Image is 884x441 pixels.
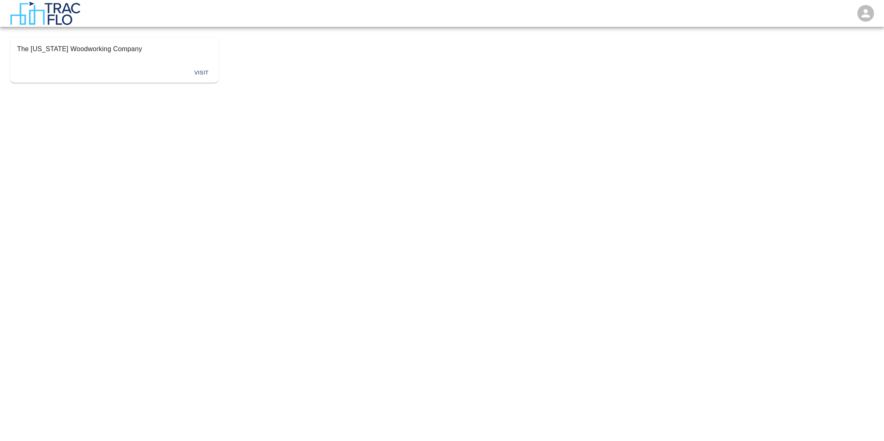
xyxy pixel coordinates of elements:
[10,37,218,63] button: The [US_STATE] Woodworking Company
[188,67,215,79] button: Visit
[17,44,211,54] p: The [US_STATE] Woodworking Company
[10,2,80,25] img: TracFlo Logo
[842,401,884,441] iframe: Chat Widget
